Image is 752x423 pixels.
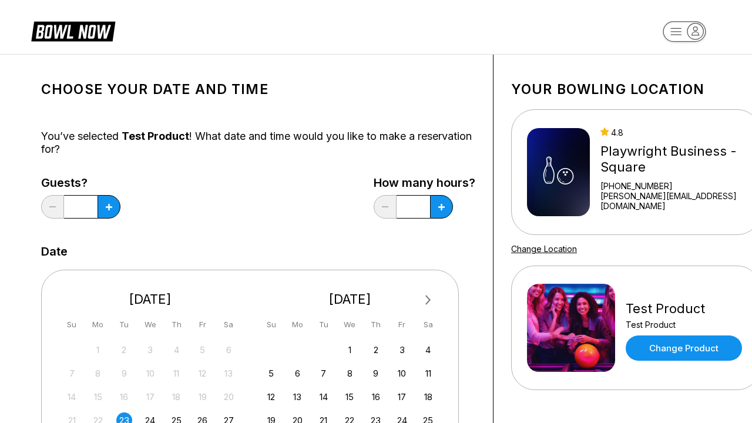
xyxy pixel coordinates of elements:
[194,389,210,405] div: Not available Friday, September 19th, 2025
[221,342,237,358] div: Not available Saturday, September 6th, 2025
[116,317,132,333] div: Tu
[116,365,132,381] div: Not available Tuesday, September 9th, 2025
[122,130,189,142] span: Test Product
[626,320,742,330] div: Test Product
[90,365,106,381] div: Not available Monday, September 8th, 2025
[394,365,410,381] div: Choose Friday, October 10th, 2025
[169,342,184,358] div: Not available Thursday, September 4th, 2025
[342,317,358,333] div: We
[315,389,331,405] div: Choose Tuesday, October 14th, 2025
[259,291,441,307] div: [DATE]
[368,389,384,405] div: Choose Thursday, October 16th, 2025
[600,143,745,175] div: Playwright Business - Square
[64,365,80,381] div: Not available Sunday, September 7th, 2025
[290,317,305,333] div: Mo
[221,389,237,405] div: Not available Saturday, September 20th, 2025
[221,365,237,381] div: Not available Saturday, September 13th, 2025
[600,127,745,137] div: 4.8
[263,365,279,381] div: Choose Sunday, October 5th, 2025
[169,389,184,405] div: Not available Thursday, September 18th, 2025
[142,317,158,333] div: We
[90,342,106,358] div: Not available Monday, September 1st, 2025
[342,389,358,405] div: Choose Wednesday, October 15th, 2025
[142,365,158,381] div: Not available Wednesday, September 10th, 2025
[116,389,132,405] div: Not available Tuesday, September 16th, 2025
[342,342,358,358] div: Choose Wednesday, October 1st, 2025
[394,342,410,358] div: Choose Friday, October 3rd, 2025
[420,389,436,405] div: Choose Saturday, October 18th, 2025
[511,244,577,254] a: Change Location
[420,317,436,333] div: Sa
[116,342,132,358] div: Not available Tuesday, September 2nd, 2025
[41,245,68,258] label: Date
[342,365,358,381] div: Choose Wednesday, October 8th, 2025
[142,389,158,405] div: Not available Wednesday, September 17th, 2025
[142,342,158,358] div: Not available Wednesday, September 3rd, 2025
[221,317,237,333] div: Sa
[41,176,120,189] label: Guests?
[394,389,410,405] div: Choose Friday, October 17th, 2025
[290,389,305,405] div: Choose Monday, October 13th, 2025
[194,342,210,358] div: Not available Friday, September 5th, 2025
[315,317,331,333] div: Tu
[626,301,742,317] div: Test Product
[169,317,184,333] div: Th
[626,335,742,361] a: Change Product
[64,389,80,405] div: Not available Sunday, September 14th, 2025
[368,365,384,381] div: Choose Thursday, October 9th, 2025
[527,128,590,216] img: Playwright Business - Square
[41,130,475,156] div: You’ve selected ! What date and time would you like to make a reservation for?
[368,342,384,358] div: Choose Thursday, October 2nd, 2025
[90,317,106,333] div: Mo
[41,81,475,98] h1: Choose your Date and time
[263,389,279,405] div: Choose Sunday, October 12th, 2025
[315,365,331,381] div: Choose Tuesday, October 7th, 2025
[600,191,745,211] a: [PERSON_NAME][EMAIL_ADDRESS][DOMAIN_NAME]
[420,342,436,358] div: Choose Saturday, October 4th, 2025
[194,365,210,381] div: Not available Friday, September 12th, 2025
[194,317,210,333] div: Fr
[169,365,184,381] div: Not available Thursday, September 11th, 2025
[368,317,384,333] div: Th
[419,291,438,310] button: Next Month
[527,284,615,372] img: Test Product
[374,176,475,189] label: How many hours?
[394,317,410,333] div: Fr
[290,365,305,381] div: Choose Monday, October 6th, 2025
[59,291,241,307] div: [DATE]
[263,317,279,333] div: Su
[600,181,745,191] div: [PHONE_NUMBER]
[420,365,436,381] div: Choose Saturday, October 11th, 2025
[64,317,80,333] div: Su
[90,389,106,405] div: Not available Monday, September 15th, 2025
